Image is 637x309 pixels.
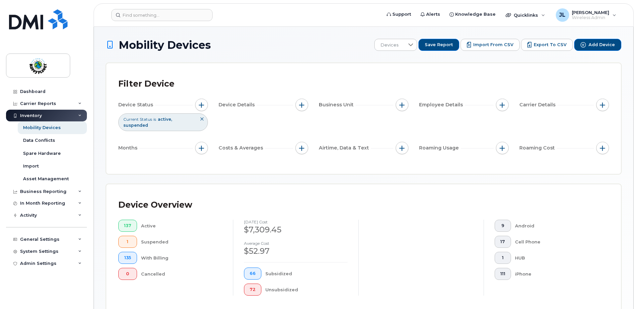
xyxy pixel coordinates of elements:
button: 0 [118,268,137,280]
div: $52.97 [244,245,348,257]
span: 135 [124,255,131,261]
span: 72 [250,287,256,292]
span: 111 [500,271,505,277]
span: suspended [123,123,148,128]
span: Import from CSV [473,42,513,48]
div: Subsidized [265,268,348,280]
button: 135 [118,252,137,264]
span: Devices [375,39,404,51]
div: $7,309.45 [244,224,348,235]
span: 1 [500,255,505,261]
div: iPhone [515,268,599,280]
span: 137 [124,223,131,228]
button: 111 [495,268,511,280]
span: Device Status [118,101,155,108]
span: Save Report [425,42,453,48]
span: Roaming Usage [419,144,461,151]
button: 9 [495,220,511,232]
button: Save Report [418,39,459,51]
span: Carrier Details [519,101,557,108]
span: Costs & Averages [219,144,265,151]
button: 66 [244,268,261,280]
button: Import from CSV [461,39,520,51]
span: Business Unit [319,101,356,108]
span: Employee Details [419,101,465,108]
div: Android [515,220,599,232]
span: is [153,116,156,122]
span: Airtime, Data & Text [319,144,371,151]
div: With Billing [141,252,223,264]
h4: [DATE] cost [244,220,348,224]
div: Unsubsidized [265,284,348,296]
button: Add Device [574,39,621,51]
div: Cell Phone [515,236,599,248]
div: HUB [515,252,599,264]
button: 137 [118,220,137,232]
span: 17 [500,239,505,244]
button: 1 [118,236,137,248]
span: Export to CSV [534,42,566,48]
span: 0 [124,271,131,277]
div: Cancelled [141,268,223,280]
button: Export to CSV [521,39,573,51]
span: Current Status [123,116,152,122]
span: Mobility Devices [119,39,211,51]
button: 72 [244,284,261,296]
div: Suspended [141,236,223,248]
span: 9 [500,223,505,228]
span: Device Details [219,101,257,108]
span: active [158,117,172,122]
span: 1 [124,239,131,244]
div: Filter Device [118,75,174,93]
span: Roaming Cost [519,144,557,151]
button: 1 [495,252,511,264]
button: 17 [495,236,511,248]
div: Active [141,220,223,232]
span: 66 [250,271,256,276]
div: Device Overview [118,196,192,214]
h4: Average cost [244,241,348,245]
span: Months [118,144,139,151]
span: Add Device [589,42,615,48]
